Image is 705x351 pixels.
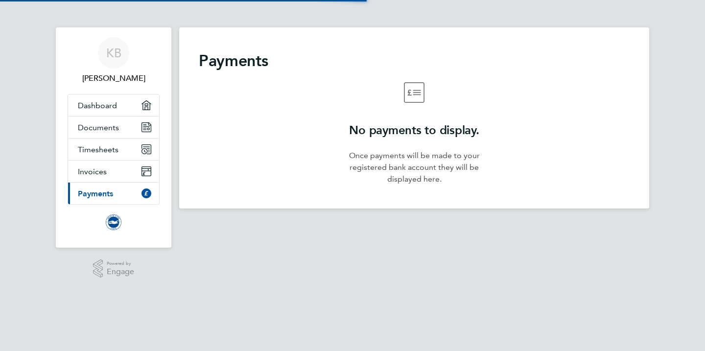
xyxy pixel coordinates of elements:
img: brightonandhovealbion-logo-retina.png [106,214,121,230]
a: Invoices [68,161,159,182]
h2: Payments [199,51,630,70]
p: Once payments will be made to your registered bank account they will be displayed here. [344,150,485,185]
h2: No payments to display. [344,122,485,138]
span: Dashboard [78,101,117,110]
span: Powered by [107,259,134,268]
span: Katrina Boulton [68,72,160,84]
a: Powered byEngage [93,259,135,278]
span: Invoices [78,167,107,176]
span: KB [106,47,121,59]
a: Dashboard [68,94,159,116]
a: Go to home page [68,214,160,230]
a: Timesheets [68,139,159,160]
span: Documents [78,123,119,132]
a: Payments [68,183,159,204]
span: Payments [78,189,113,198]
nav: Main navigation [56,27,171,248]
a: Documents [68,117,159,138]
span: Engage [107,268,134,276]
a: KB[PERSON_NAME] [68,37,160,84]
span: Timesheets [78,145,118,154]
